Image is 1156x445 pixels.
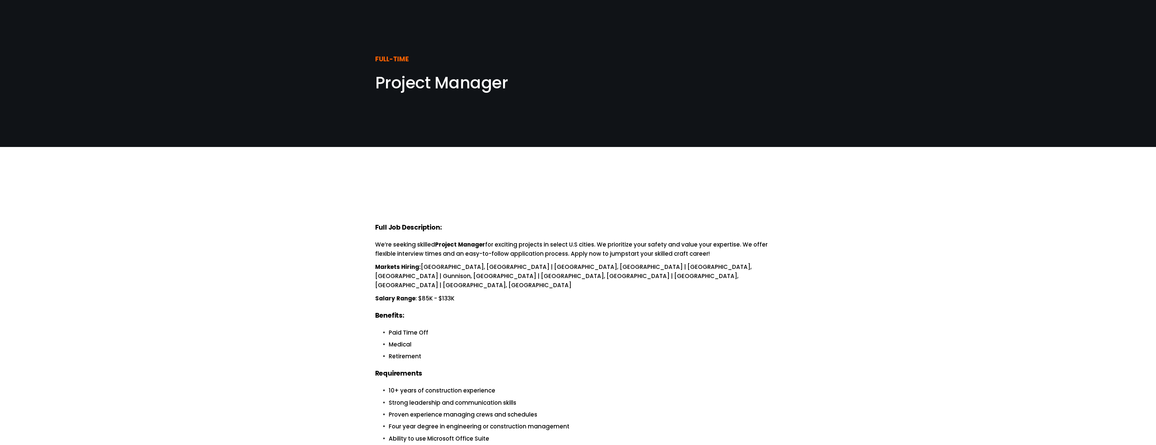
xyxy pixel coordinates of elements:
[435,240,485,249] strong: Project Manager
[375,294,415,302] strong: Salary Range
[389,410,781,419] p: Proven experience managing crews and schedules
[375,223,442,232] strong: Full Job Description:
[389,434,781,443] p: Ability to use Microsoft Office Suite
[375,240,781,258] p: We’re seeking skilled for exciting projects in select U.S cities. We prioritize your safety and v...
[389,422,781,431] p: Four year degree in engineering or construction management
[389,386,781,395] p: 10+ years of construction experience
[389,352,781,361] p: Retirement
[375,369,423,378] strong: Requirements
[389,398,781,407] p: Strong leadership and communication skills
[375,262,781,290] p: [GEOGRAPHIC_DATA], [GEOGRAPHIC_DATA] | [GEOGRAPHIC_DATA], [GEOGRAPHIC_DATA] | [GEOGRAPHIC_DATA], ...
[389,328,781,337] p: Paid Time Off
[389,340,781,349] p: Medical
[375,294,781,303] p: : $85K - $133K
[375,71,508,94] span: Project Manager
[375,263,421,271] strong: Markets Hiring:
[375,311,404,320] strong: Benefits:
[375,55,409,64] strong: FULL-TIME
